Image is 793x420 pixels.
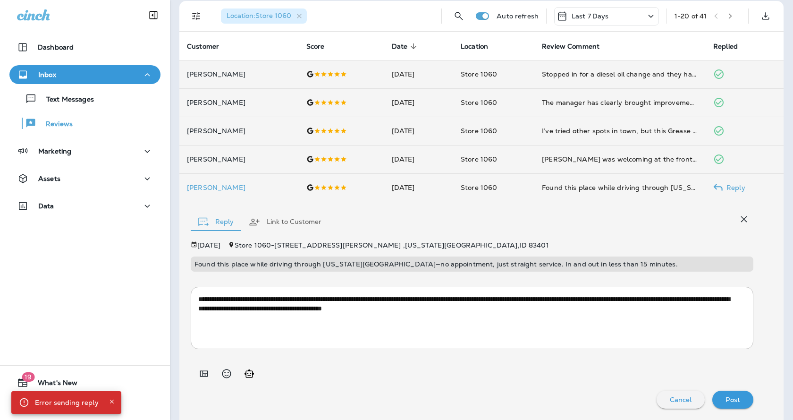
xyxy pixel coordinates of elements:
td: [DATE] [384,88,453,117]
button: Add in a premade template [194,364,213,383]
p: [PERSON_NAME] [187,99,291,106]
span: Store 1060 [461,98,497,107]
span: Review Comment [542,42,612,51]
button: Reviews [9,113,160,133]
span: Store 1060 [461,183,497,192]
p: Found this place while driving through [US_STATE][GEOGRAPHIC_DATA]—no appointment, just straight ... [194,260,750,268]
div: Found this place while driving through Idaho Falls—no appointment, just straight service. In and ... [542,183,698,192]
td: [DATE] [384,173,453,202]
button: Post [712,391,753,409]
button: Marketing [9,142,160,161]
p: Text Messages [37,95,94,104]
td: [DATE] [384,117,453,145]
span: Customer [187,43,219,51]
div: Nate was welcoming at the front and made sure I knew exactly what was being done. The process was... [542,154,698,164]
span: What's New [28,379,77,390]
button: Assets [9,169,160,188]
button: Generate AI response [240,364,259,383]
p: Data [38,202,54,210]
div: Location:Store 1060 [221,9,307,24]
div: Error sending reply [35,394,99,411]
button: Text Messages [9,89,160,109]
p: Last 7 Days [572,12,609,20]
button: Inbox [9,65,160,84]
button: Search Reviews [449,7,468,26]
p: [DATE] [197,241,220,249]
button: Export as CSV [756,7,775,26]
div: Click to view Customer Drawer [187,184,291,191]
p: Reply [723,184,745,191]
span: Store 1060 [461,70,497,78]
div: Stopped in for a diesel oil change and they had me back on the road faster than I expected. [542,69,698,79]
button: Reply [191,205,241,239]
span: Replied [713,42,750,51]
button: Collapse Sidebar [140,6,167,25]
p: [PERSON_NAME] [187,155,291,163]
span: Location [461,42,500,51]
span: Location [461,43,488,51]
button: Dashboard [9,38,160,57]
p: Marketing [38,147,71,155]
span: Store 1060 [461,155,497,163]
td: [DATE] [384,60,453,88]
span: Replied [713,43,738,51]
span: Location : Store 1060 [227,11,291,20]
span: Score [306,42,337,51]
p: [PERSON_NAME] [187,127,291,135]
button: Cancel [657,391,705,409]
p: Reviews [36,120,73,129]
p: Dashboard [38,43,74,51]
button: Link to Customer [241,205,329,239]
p: Auto refresh [497,12,539,20]
div: The manager has clearly brought improvements—shorter wait times and a cleaner environment. [542,98,698,107]
div: 1 - 20 of 41 [675,12,707,20]
div: I’ve tried other spots in town, but this Grease Monkey feels better organized and more customer-f... [542,126,698,136]
span: Review Comment [542,43,599,51]
p: [PERSON_NAME] [187,70,291,78]
span: Store 1060 [461,127,497,135]
button: Close [106,396,118,407]
button: 19What's New [9,373,160,392]
span: Store 1060 - [STREET_ADDRESS][PERSON_NAME] , [US_STATE][GEOGRAPHIC_DATA] , ID 83401 [235,241,549,249]
p: Post [726,396,740,403]
p: [PERSON_NAME] [187,184,291,191]
td: [DATE] [384,145,453,173]
span: Date [392,42,420,51]
span: Customer [187,42,231,51]
p: Assets [38,175,60,182]
button: Support [9,396,160,415]
span: Date [392,43,408,51]
p: Cancel [670,396,692,403]
button: Filters [187,7,206,26]
p: Inbox [38,71,56,78]
button: Data [9,197,160,215]
span: Score [306,43,325,51]
span: 19 [22,372,34,382]
button: Select an emoji [217,364,236,383]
